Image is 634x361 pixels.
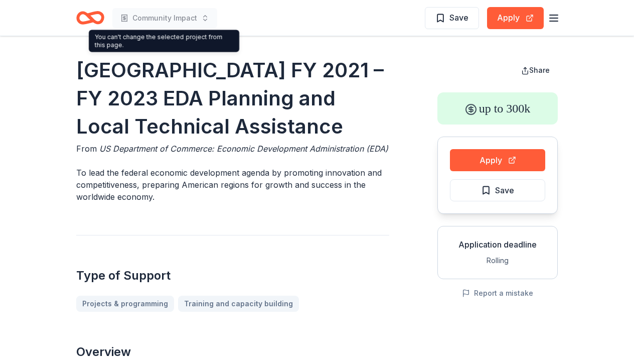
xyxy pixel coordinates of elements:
[76,6,104,30] a: Home
[487,7,544,29] button: Apply
[178,296,299,312] a: Training and capacity building
[112,8,217,28] button: Community Impact
[425,7,479,29] button: Save
[513,60,558,80] button: Share
[446,238,549,251] div: Application deadline
[495,184,514,197] span: Save
[89,30,239,52] div: You can't change the selected project from this page.
[437,92,558,125] div: up to 300k
[449,11,468,24] span: Save
[76,296,174,312] a: Projects & programming
[76,167,389,203] p: To lead the federal economic development agenda by promoting innovation and competitiveness, prep...
[446,255,549,267] div: Rolling
[450,149,545,171] button: Apply
[76,56,389,141] h1: [GEOGRAPHIC_DATA] FY 2021 – FY 2023 EDA Planning and Local Technical Assistance
[76,143,389,155] div: From
[76,268,389,284] h2: Type of Support
[99,144,388,154] span: US Department of Commerce: Economic Development Administration (EDA)
[462,287,533,299] button: Report a mistake
[450,179,545,201] button: Save
[76,344,389,360] h2: Overview
[529,66,550,74] span: Share
[132,12,197,24] span: Community Impact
